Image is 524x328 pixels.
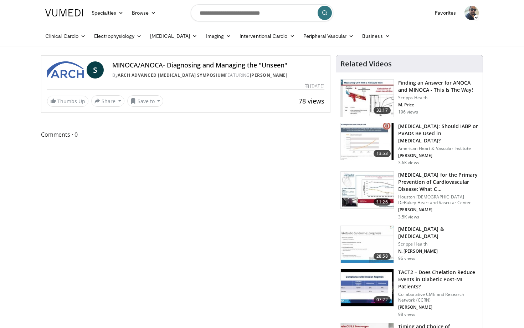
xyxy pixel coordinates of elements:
[299,29,358,43] a: Peripheral Vascular
[431,6,460,20] a: Favorites
[398,153,478,158] p: [PERSON_NAME]
[146,29,201,43] a: [MEDICAL_DATA]
[398,102,478,108] p: M. Price
[398,248,478,254] p: N. [PERSON_NAME]
[112,72,324,79] div: By FEATURING
[374,253,391,260] span: 28:58
[41,55,330,56] video-js: Video Player
[398,312,416,317] p: 98 views
[191,4,333,21] input: Search topics, interventions
[398,194,478,206] p: Houston [DEMOGRAPHIC_DATA] DeBakey Heart and Vascular Center
[398,79,478,94] h3: Finding an Answer for ANOCA and MINOCA - This Is The Way!
[90,29,146,43] a: Electrophysiology
[127,95,164,107] button: Save to
[398,304,478,310] p: [PERSON_NAME]
[299,97,324,105] span: 78 views
[201,29,235,43] a: Imaging
[358,29,394,43] a: Business
[340,269,478,317] a: 07:22 TACT2 – Does Chelation Reduce Events in Diabetic Post-MI Patients? Collaborative CME and Re...
[91,95,124,107] button: Share
[250,72,288,78] a: [PERSON_NAME]
[341,80,394,117] img: 52e18543-d734-48d0-93ab-9499f8b506a3.150x105_q85_crop-smart_upscale.jpg
[398,123,478,144] h3: [MEDICAL_DATA]: Should IABP or PVADs Be Used in [MEDICAL_DATA]?
[398,226,478,240] h3: [MEDICAL_DATA] & [MEDICAL_DATA]
[340,171,478,220] a: 11:26 [MEDICAL_DATA] for the Primary Prevention of Cardiovascular Disease: What C… Houston [DEMOG...
[398,292,478,303] p: Collaborative CME and Research Network (CCRN)
[235,29,299,43] a: Interventional Cardio
[87,61,104,79] a: S
[340,226,478,263] a: 28:58 [MEDICAL_DATA] & [MEDICAL_DATA] Scripps Health N. [PERSON_NAME] 96 views
[128,6,160,20] a: Browse
[41,130,330,139] span: Comments 0
[374,296,391,303] span: 07:22
[305,83,324,89] div: [DATE]
[45,9,83,16] img: VuMedi Logo
[340,60,392,68] h4: Related Videos
[341,123,394,160] img: fc7ef86f-c6ee-4b93-adf1-6357ab0ee315.150x105_q85_crop-smart_upscale.jpg
[374,150,391,157] span: 13:53
[47,61,84,79] img: ARCH Advanced Revascularization Symposium
[112,61,324,69] h4: MINOCA/ANOCA- Diagnosing and Managing the "Unseen"
[398,109,418,115] p: 196 views
[398,160,419,166] p: 3.6K views
[374,107,391,114] span: 33:17
[398,146,478,151] p: American Heart & Vascular Institute
[341,269,394,306] img: 54afc259-b7de-4e3e-9ebb-e531dcd8d3cc.150x105_q85_crop-smart_upscale.jpg
[398,256,416,261] p: 96 views
[118,72,225,78] a: ARCH Advanced [MEDICAL_DATA] Symposium
[340,123,478,166] a: 13:53 [MEDICAL_DATA]: Should IABP or PVADs Be Used in [MEDICAL_DATA]? American Heart & Vascular I...
[374,198,391,206] span: 11:26
[398,207,478,213] p: [PERSON_NAME]
[87,6,128,20] a: Specialties
[398,241,478,247] p: Scripps Health
[47,96,88,107] a: Thumbs Up
[398,171,478,193] h3: [MEDICAL_DATA] for the Primary Prevention of Cardiovascular Disease: What C…
[398,269,478,290] h3: TACT2 – Does Chelation Reduce Events in Diabetic Post-MI Patients?
[398,95,478,101] p: Scripps Health
[341,172,394,209] img: 12f26d3c-7f04-4af0-8a6a-6979282d8f20.150x105_q85_crop-smart_upscale.jpg
[340,79,478,117] a: 33:17 Finding an Answer for ANOCA and MINOCA - This Is The Way! Scripps Health M. Price 196 views
[41,29,90,43] a: Clinical Cardio
[464,6,479,20] img: Avatar
[398,214,419,220] p: 3.5K views
[341,226,394,263] img: 71d037c2-3e21-4597-a04e-f5f02176b10b.150x105_q85_crop-smart_upscale.jpg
